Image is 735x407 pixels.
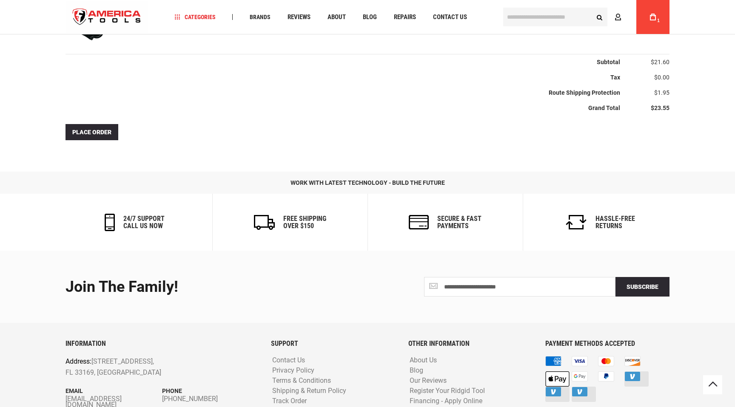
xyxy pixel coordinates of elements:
[175,14,216,20] span: Categories
[359,11,381,23] a: Blog
[270,377,333,385] a: Terms & Conditions
[66,1,148,33] img: America Tools
[171,11,219,23] a: Categories
[66,356,220,378] p: [STREET_ADDRESS], FL 33169, [GEOGRAPHIC_DATA]
[588,105,620,111] strong: Grand Total
[66,1,148,33] a: store logo
[407,367,425,375] a: Blog
[283,215,326,230] h6: Free Shipping Over $150
[595,215,635,230] h6: Hassle-Free Returns
[363,14,377,20] span: Blog
[66,386,162,396] p: Email
[407,377,449,385] a: Our Reviews
[162,396,259,402] a: [PHONE_NUMBER]
[627,283,658,290] span: Subscribe
[591,9,607,25] button: Search
[271,340,395,348] h6: SUPPORT
[390,11,420,23] a: Repairs
[324,11,350,23] a: About
[66,54,620,70] th: Subtotal
[123,215,165,230] h6: 24/7 support call us now
[270,387,348,395] a: Shipping & Return Policy
[651,105,669,111] span: $23.55
[407,397,484,405] a: Financing - Apply Online
[545,340,669,348] h6: PAYMENT METHODS ACCEPTED
[246,11,274,23] a: Brands
[654,74,669,81] span: $0.00
[433,14,467,20] span: Contact Us
[610,74,620,81] span: Tax
[66,124,118,140] button: Place Order
[651,59,669,65] span: $21.60
[407,356,439,365] a: About Us
[408,340,533,348] h6: OTHER INFORMATION
[270,397,309,405] a: Track Order
[284,11,314,23] a: Reviews
[407,387,487,395] a: Register Your Ridgid Tool
[328,14,346,20] span: About
[66,279,361,296] div: Join the Family!
[429,11,471,23] a: Contact Us
[654,89,669,96] span: $1.95
[657,18,660,23] span: 1
[288,14,311,20] span: Reviews
[270,356,307,365] a: Contact Us
[66,357,91,365] span: Address:
[615,277,669,297] button: Subscribe
[66,85,620,100] th: Route Shipping Protection
[270,367,316,375] a: Privacy Policy
[66,340,258,348] h6: INFORMATION
[72,129,111,136] span: Place Order
[162,386,259,396] p: Phone
[394,14,416,20] span: Repairs
[250,14,271,20] span: Brands
[437,215,481,230] h6: secure & fast payments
